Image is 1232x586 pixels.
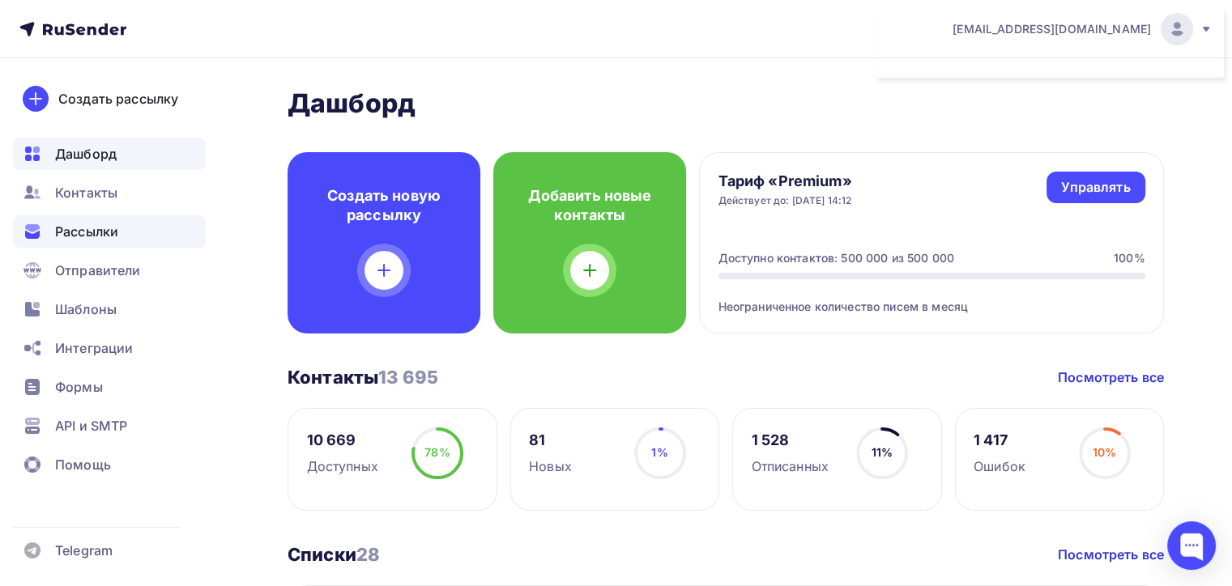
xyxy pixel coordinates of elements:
div: 81 [529,431,572,450]
div: Доступных [307,456,378,476]
span: 1% [651,445,667,459]
div: Действует до: [DATE] 14:12 [718,194,852,207]
div: Доступно контактов: 500 000 из 500 000 [718,250,954,266]
div: 100% [1114,250,1145,266]
a: Контакты [13,176,206,209]
a: Отправители [13,254,206,287]
div: Ошибок [974,456,1025,476]
h4: Создать новую рассылку [313,186,454,225]
div: Неограниченное количество писем в месяц [718,279,1145,315]
div: Отписанных [752,456,829,476]
span: Дашборд [55,144,117,163]
div: Новых [529,456,572,476]
a: Формы [13,371,206,403]
h3: Контакты [288,366,438,389]
div: Управлять [1061,178,1130,197]
a: Шаблоны [13,293,206,325]
div: 1 528 [752,431,829,450]
span: Telegram [55,541,113,560]
span: 11% [872,445,893,459]
span: Контакты [55,183,117,202]
a: Посмотреть все [1058,545,1164,564]
span: 10% [1093,445,1116,459]
span: Шаблоны [55,299,117,319]
span: API и SMTP [55,416,127,435]
div: 1 417 [974,431,1025,450]
span: 78% [424,445,450,459]
span: Формы [55,377,103,397]
h4: Добавить новые контакты [519,186,660,225]
div: Создать рассылку [58,89,178,108]
a: Посмотреть все [1058,367,1164,387]
span: 28 [356,544,380,565]
span: Рассылки [55,222,118,241]
span: Отправители [55,261,141,280]
a: Дашборд [13,138,206,170]
h2: Дашборд [288,87,1164,120]
span: 13 695 [378,367,438,388]
h4: Тариф «Premium» [718,172,852,191]
span: Помощь [55,455,111,474]
h3: Списки [288,543,380,566]
span: Интеграции [55,338,133,358]
div: 10 669 [307,431,378,450]
a: Рассылки [13,215,206,248]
